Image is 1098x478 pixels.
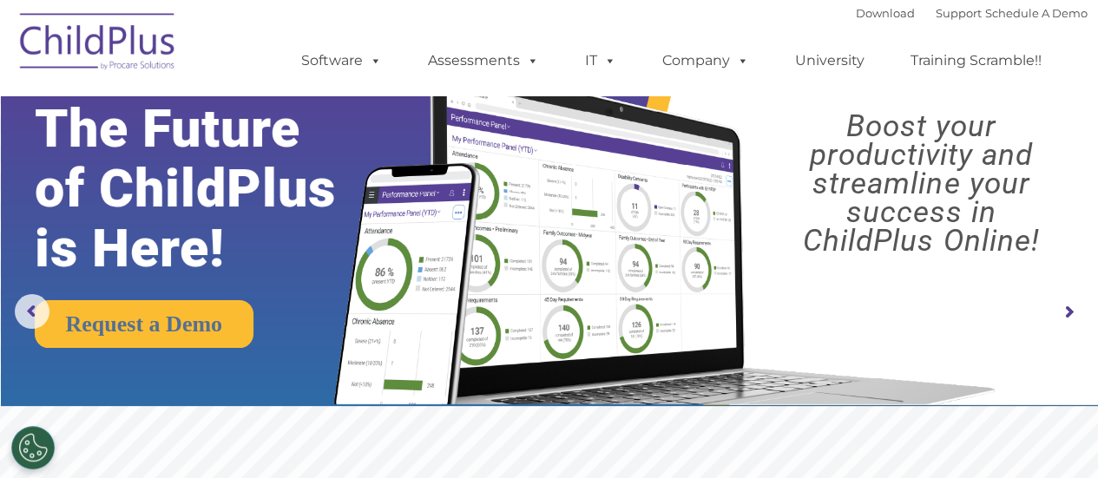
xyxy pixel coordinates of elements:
[35,300,254,348] a: Request a Demo
[778,43,882,78] a: University
[35,99,385,278] rs-layer: The Future of ChildPlus is Here!
[11,426,55,469] button: Cookies Settings
[814,291,1098,478] iframe: Chat Widget
[856,6,1088,20] font: |
[893,43,1059,78] a: Training Scramble!!
[645,43,766,78] a: Company
[856,6,915,20] a: Download
[568,43,634,78] a: IT
[11,1,185,88] img: ChildPlus by Procare Solutions
[284,43,399,78] a: Software
[936,6,982,20] a: Support
[985,6,1088,20] a: Schedule A Demo
[411,43,556,78] a: Assessments
[759,112,1084,255] rs-layer: Boost your productivity and streamline your success in ChildPlus Online!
